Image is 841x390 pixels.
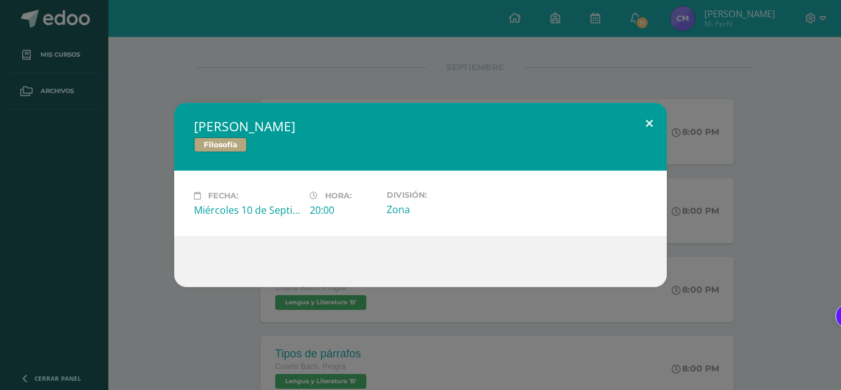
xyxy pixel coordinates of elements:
span: Hora: [325,191,352,200]
span: Filosofía [194,137,247,152]
button: Close (Esc) [632,103,667,145]
div: 20:00 [310,203,377,217]
div: Zona [387,203,493,216]
span: Fecha: [208,191,238,200]
h2: [PERSON_NAME] [194,118,647,135]
div: Miércoles 10 de Septiembre [194,203,300,217]
label: División: [387,190,493,200]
